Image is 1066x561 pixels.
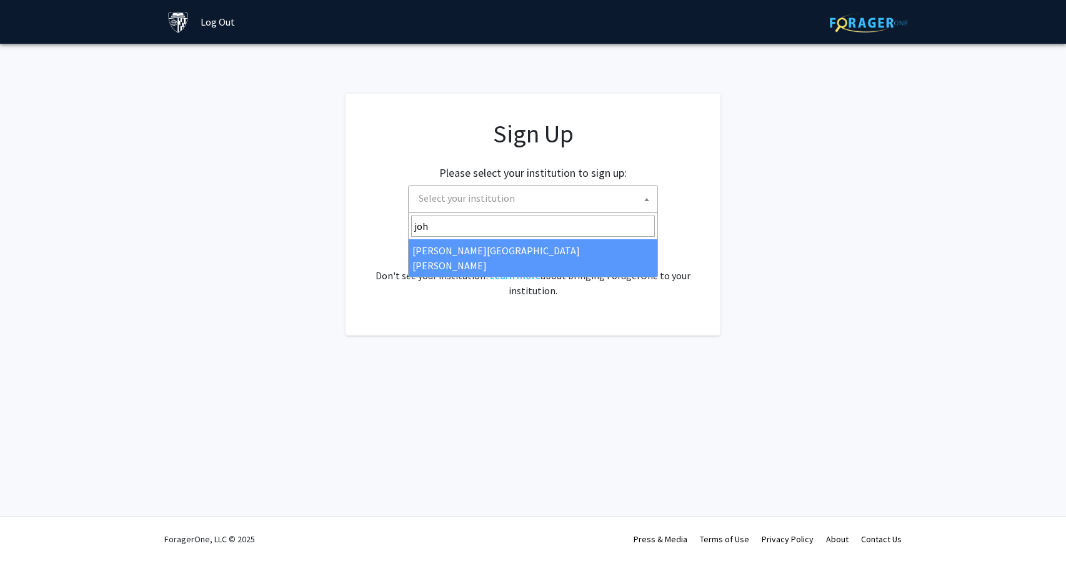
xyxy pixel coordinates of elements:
a: Privacy Policy [762,534,814,545]
span: Select your institution [414,186,657,211]
span: Select your institution [419,192,515,204]
h2: Please select your institution to sign up: [439,166,627,180]
span: Select your institution [408,185,658,213]
a: Terms of Use [700,534,749,545]
h1: Sign Up [371,119,695,149]
input: Search [411,216,655,237]
img: ForagerOne Logo [830,13,908,32]
a: Contact Us [861,534,902,545]
div: ForagerOne, LLC © 2025 [164,517,255,561]
li: [PERSON_NAME][GEOGRAPHIC_DATA][PERSON_NAME] [409,239,657,277]
a: Press & Media [634,534,687,545]
iframe: Chat [9,505,53,552]
a: Learn more about bringing ForagerOne to your institution [490,269,540,282]
a: About [826,534,849,545]
div: Already have an account? . Don't see your institution? about bringing ForagerOne to your institut... [371,238,695,298]
img: Johns Hopkins University Logo [167,11,189,33]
